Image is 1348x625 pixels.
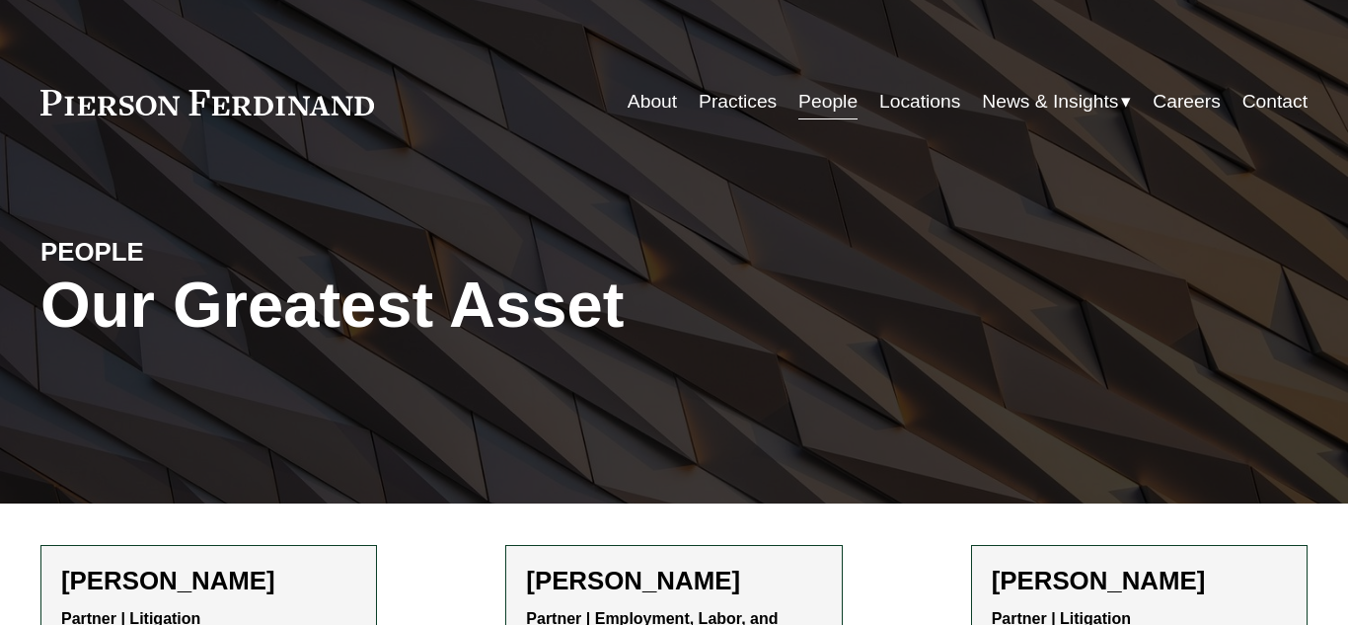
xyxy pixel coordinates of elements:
[526,566,821,596] h2: [PERSON_NAME]
[61,566,356,596] h2: [PERSON_NAME]
[40,236,357,269] h4: PEOPLE
[1242,83,1308,121] a: Contact
[798,83,858,121] a: People
[982,85,1118,119] span: News & Insights
[699,83,777,121] a: Practices
[40,269,885,343] h1: Our Greatest Asset
[879,83,960,121] a: Locations
[982,83,1131,121] a: folder dropdown
[628,83,677,121] a: About
[1153,83,1221,121] a: Careers
[992,566,1287,596] h2: [PERSON_NAME]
